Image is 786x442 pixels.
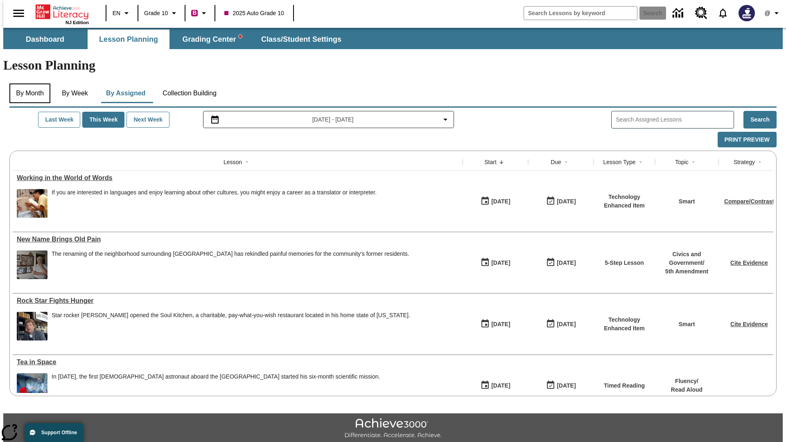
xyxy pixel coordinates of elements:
p: Fluency / [671,377,702,386]
div: [DATE] [557,381,576,391]
svg: Collapse Date Range Filter [440,115,450,124]
div: [DATE] [491,258,510,268]
h1: Lesson Planning [3,58,783,73]
button: 10/07/25: Last day the lesson can be accessed [543,194,578,209]
button: This Week [82,112,124,128]
p: Read Aloud [671,386,702,394]
a: Working in the World of Words, Lessons [17,174,458,182]
button: Sort [689,157,698,167]
div: [DATE] [491,319,510,329]
img: An astronaut, the first from the United Kingdom to travel to the International Space Station, wav... [17,373,47,402]
span: @ [764,9,770,18]
div: [DATE] [557,258,576,268]
button: Print Preview [718,132,777,148]
button: Grading Center [171,29,253,49]
button: Language: EN, Select a language [109,6,135,20]
button: Lesson Planning [88,29,169,49]
a: Compare/Contrast [724,198,774,205]
a: New Name Brings Old Pain, Lessons [17,236,458,243]
p: Smart [679,320,695,329]
button: Sort [242,157,252,167]
div: The renaming of the neighborhood surrounding Dodger Stadium has rekindled painful memories for th... [52,250,409,279]
button: Profile/Settings [760,6,786,20]
span: Grade 10 [144,9,168,18]
div: Lesson Type [603,158,635,166]
button: 10/06/25: First time the lesson was available [478,316,513,332]
div: Working in the World of Words [17,174,458,182]
p: Timed Reading [604,381,645,390]
button: Last Week [38,112,80,128]
div: [DATE] [557,319,576,329]
button: Select a new avatar [734,2,760,24]
div: SubNavbar [3,29,349,49]
p: Civics and Government / [659,250,714,267]
button: Sort [561,157,571,167]
a: Data Center [668,2,690,25]
a: Tea in Space, Lessons [17,359,458,366]
button: 10/07/25: First time the lesson was available [478,255,513,271]
span: Class/Student Settings [261,35,341,44]
button: Class/Student Settings [255,29,348,49]
span: NJ Edition [65,20,89,25]
span: EN [113,9,120,18]
div: Home [36,3,89,25]
span: 2025 Auto Grade 10 [224,9,284,18]
svg: writing assistant alert [239,35,242,38]
img: A man in a restaurant with jars and dishes in the background and a sign that says Soul Kitchen. R... [17,312,47,341]
button: Collection Building [156,83,223,103]
div: SubNavbar [3,28,783,49]
a: Cite Evidence [730,321,768,327]
div: In December 2015, the first British astronaut aboard the International Space Station started his ... [52,373,380,402]
button: Support Offline [25,423,84,442]
span: [DATE] - [DATE] [312,115,354,124]
p: 5-Step Lesson [605,259,644,267]
button: Open side menu [7,1,31,25]
button: Sort [497,157,506,167]
div: If you are interested in languages and enjoy learning about other cultures, you might enjoy a car... [52,189,377,218]
a: Notifications [712,2,734,24]
button: By Month [9,83,50,103]
a: Rock Star Fights Hunger , Lessons [17,297,458,304]
span: Lesson Planning [99,35,158,44]
button: Search [743,111,777,129]
button: Sort [636,157,646,167]
div: Lesson [224,158,242,166]
span: Dashboard [26,35,64,44]
div: Tea in Space [17,359,458,366]
p: Technology Enhanced Item [598,316,651,333]
div: Start [484,158,497,166]
button: 10/12/25: Last day the lesson can be accessed [543,378,578,393]
a: Home [36,4,89,20]
button: 10/06/25: First time the lesson was available [478,378,513,393]
button: 10/13/25: Last day the lesson can be accessed [543,255,578,271]
button: Grade: Grade 10, Select a grade [141,6,182,20]
div: If you are interested in languages and enjoy learning about other cultures, you might enjoy a car... [52,189,377,196]
a: Resource Center, Will open in new tab [690,2,712,24]
img: dodgertown_121813.jpg [17,250,47,279]
div: Topic [675,158,689,166]
p: Smart [679,197,695,206]
button: By Assigned [99,83,152,103]
span: Support Offline [41,430,77,435]
img: Achieve3000 Differentiate Accelerate Achieve [344,418,442,439]
span: B [192,8,196,18]
div: Star rocker [PERSON_NAME] opened the Soul Kitchen, a charitable, pay-what-you-wish restaurant loc... [52,312,410,319]
img: Avatar [739,5,755,21]
button: Select the date range menu item [207,115,451,124]
div: [DATE] [491,381,510,391]
div: In [DATE], the first [DEMOGRAPHIC_DATA] astronaut aboard the [GEOGRAPHIC_DATA] started his six-mo... [52,373,380,380]
div: Strategy [734,158,755,166]
div: The renaming of the neighborhood surrounding [GEOGRAPHIC_DATA] has rekindled painful memories for... [52,250,409,257]
input: search field [524,7,637,20]
div: [DATE] [557,196,576,207]
input: Search Assigned Lessons [616,114,734,126]
button: Sort [755,157,765,167]
button: By Week [54,83,95,103]
a: Cite Evidence [730,259,768,266]
button: Next Week [126,112,169,128]
div: [DATE] [491,196,510,207]
div: New Name Brings Old Pain [17,236,458,243]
